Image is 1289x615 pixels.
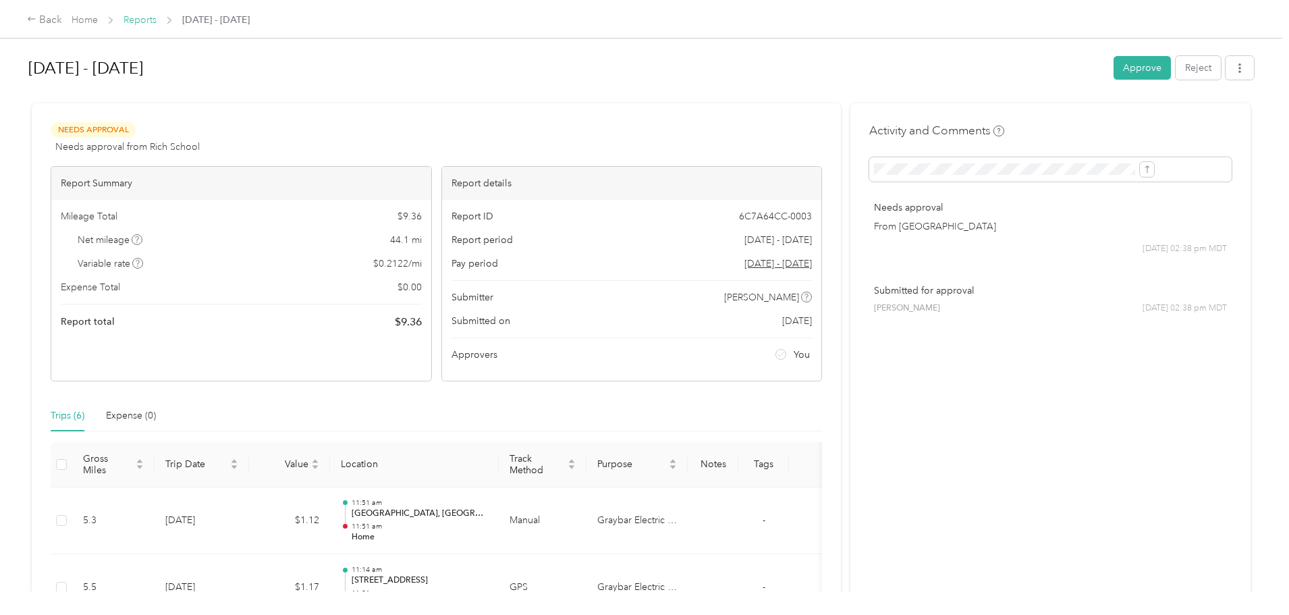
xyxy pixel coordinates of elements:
h1: Sep 1 - 30, 2025 [28,52,1104,84]
span: caret-down [311,463,319,471]
span: [PERSON_NAME] [874,302,940,315]
td: [DATE] [155,487,249,555]
span: Report total [61,315,115,329]
span: Purpose [597,458,666,470]
iframe: Everlance-gr Chat Button Frame [1213,539,1289,615]
p: [GEOGRAPHIC_DATA], [GEOGRAPHIC_DATA] [352,508,488,520]
p: 11:21 am [352,589,488,598]
span: $ 9.36 [397,209,422,223]
span: Mileage Total [61,209,117,223]
span: - [763,514,765,526]
span: Needs Approval [51,122,136,138]
p: Home [352,531,488,543]
div: Expense (0) [106,408,156,423]
th: Tags [738,442,789,487]
span: caret-down [230,463,238,471]
span: [DATE] - [DATE] [182,13,250,27]
td: $1.12 [249,487,330,555]
p: [STREET_ADDRESS] [352,574,488,587]
span: Submitter [451,290,493,304]
p: From [GEOGRAPHIC_DATA] [874,219,1227,234]
span: Report ID [451,209,493,223]
span: Pay period [451,257,498,271]
th: Purpose [586,442,688,487]
th: Gross Miles [72,442,155,487]
span: Track Method [510,453,565,476]
th: Notes [688,442,738,487]
td: Manual [499,487,586,555]
span: Gross Miles [83,453,133,476]
span: $ 9.36 [395,314,422,330]
div: Report details [442,167,822,200]
span: caret-up [230,457,238,465]
span: caret-up [669,457,677,465]
button: Approve [1114,56,1171,80]
a: Reports [124,14,157,26]
span: caret-up [311,457,319,465]
span: - [763,581,765,593]
span: caret-down [136,463,144,471]
td: Graybar Electric Company, Inc [586,487,688,555]
h4: Activity and Comments [869,122,1004,139]
span: Needs approval from Rich School [55,140,200,154]
span: 6C7A64CC-0003 [739,209,812,223]
span: caret-down [669,463,677,471]
th: Location [330,442,499,487]
span: $ 0.2122 / mi [373,257,422,271]
span: Net mileage [78,233,143,247]
span: Go to pay period [744,257,812,271]
p: 11:14 am [352,565,488,574]
button: Reject [1176,56,1221,80]
span: caret-up [136,457,144,465]
div: Trips (6) [51,408,84,423]
span: Report period [451,233,513,247]
p: 11:51 am [352,498,488,508]
span: caret-down [568,463,576,471]
p: Submitted for approval [874,284,1227,298]
div: Back [27,12,62,28]
span: Approvers [451,348,497,362]
span: [DATE] 02:38 pm MDT [1143,302,1227,315]
span: Value [260,458,308,470]
th: Track Method [499,442,586,487]
td: 5.3 [72,487,155,555]
span: [PERSON_NAME] [724,290,799,304]
span: caret-up [568,457,576,465]
span: You [794,348,810,362]
span: Submitted on [451,314,510,328]
span: 44.1 mi [390,233,422,247]
span: [DATE] - [DATE] [744,233,812,247]
span: [DATE] [782,314,812,328]
a: Home [72,14,98,26]
th: Value [249,442,330,487]
span: $ 0.00 [397,280,422,294]
p: Needs approval [874,200,1227,215]
p: 11:51 am [352,522,488,531]
span: Variable rate [78,257,144,271]
th: Trip Date [155,442,249,487]
span: Trip Date [165,458,227,470]
span: Expense Total [61,280,120,294]
div: Report Summary [51,167,431,200]
span: [DATE] 02:38 pm MDT [1143,243,1227,255]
